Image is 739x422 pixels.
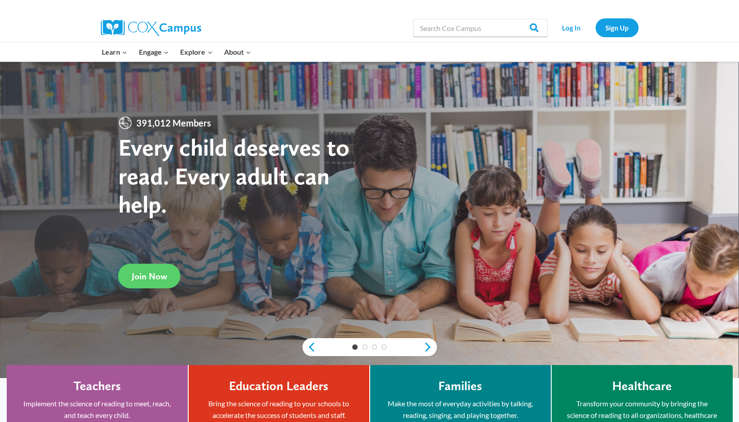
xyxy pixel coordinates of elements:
a: 4 [381,344,387,350]
span: 391,012 Members [133,116,215,130]
nav: Secondary Navigation [552,18,639,37]
a: next [424,342,437,352]
p: Implement the science of reading to meet, reach, and teach every child. [20,398,174,421]
h4: Teachers [73,378,121,394]
span: Join Now [132,271,167,282]
img: Cox Campus [101,20,201,36]
div: content slider buttons [303,338,437,356]
a: Join Now [118,264,181,288]
nav: Primary Navigation [96,43,257,61]
a: previous [303,342,316,352]
input: Search Cox Campus [413,19,548,37]
span: Learn [102,46,127,58]
strong: Every child deserves to read. Every adult can help. [118,133,350,218]
h4: Families [438,378,482,394]
span: Engage [139,46,169,58]
span: About [224,46,251,58]
a: 2 [362,344,367,350]
a: 1 [352,344,358,350]
p: Bring the science of reading to your schools to accelerate the success of students and staff. [202,398,356,421]
span: Explore [180,46,212,58]
a: 3 [372,344,377,350]
h4: Healthcare [612,378,672,394]
p: Make the most of everyday activities by talking, reading, singing, and playing together. [384,398,537,421]
a: Log In [552,18,591,37]
h4: Education Leaders [229,378,328,394]
a: Sign Up [596,18,639,37]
